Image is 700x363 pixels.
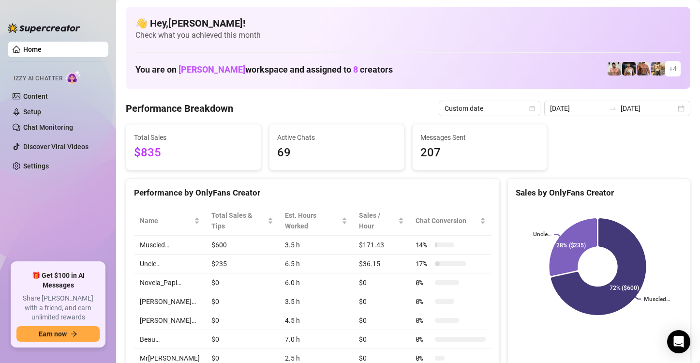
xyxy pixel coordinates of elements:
td: $0 [206,292,279,311]
th: Sales / Hour [353,206,409,236]
a: Settings [23,162,49,170]
td: $0 [353,292,409,311]
span: calendar [529,106,535,111]
td: Uncle… [134,255,206,273]
td: [PERSON_NAME]… [134,292,206,311]
span: Chat Conversion [416,215,478,226]
a: Discover Viral Videos [23,143,89,151]
h4: Performance Breakdown [126,102,233,115]
td: $235 [206,255,279,273]
div: Sales by OnlyFans Creator [516,186,682,199]
a: Chat Monitoring [23,123,73,131]
span: Name [140,215,192,226]
td: [PERSON_NAME]… [134,311,206,330]
td: $171.43 [353,236,409,255]
input: Start date [550,103,605,114]
span: 0 % [416,277,431,288]
span: Custom date [445,101,535,116]
span: 17 % [416,258,431,269]
th: Chat Conversion [410,206,491,236]
span: arrow-right [71,331,77,337]
td: $0 [353,330,409,349]
span: 69 [277,144,396,162]
td: 6.5 h [279,255,353,273]
span: Sales / Hour [359,210,396,231]
input: End date [621,103,676,114]
td: $0 [206,273,279,292]
h4: 👋 Hey, [PERSON_NAME] ! [135,16,681,30]
td: $0 [353,273,409,292]
span: Total Sales & Tips [211,210,266,231]
a: Home [23,45,42,53]
img: AI Chatter [66,70,81,84]
span: 8 [353,64,358,75]
a: Setup [23,108,41,116]
span: Share [PERSON_NAME] with a friend, and earn unlimited rewards [16,294,100,322]
span: [PERSON_NAME] [179,64,245,75]
td: 4.5 h [279,311,353,330]
span: swap-right [609,105,617,112]
span: 🎁 Get $100 in AI Messages [16,271,100,290]
td: 3.5 h [279,292,353,311]
td: $36.15 [353,255,409,273]
span: $835 [134,144,253,162]
h1: You are on workspace and assigned to creators [135,64,393,75]
a: Content [23,92,48,100]
td: $0 [206,330,279,349]
span: + 4 [669,63,677,74]
th: Name [134,206,206,236]
td: $0 [206,311,279,330]
td: 6.0 h [279,273,353,292]
img: Beau [608,62,621,76]
span: 0 % [416,334,431,345]
span: 14 % [416,240,431,250]
td: Novela_Papi… [134,273,206,292]
text: Uncle… [533,231,551,238]
img: Mr [651,62,665,76]
img: Chris [622,62,636,76]
td: 7.0 h [279,330,353,349]
span: Check what you achieved this month [135,30,681,41]
td: $600 [206,236,279,255]
span: Messages Sent [420,132,539,143]
span: 0 % [416,315,431,326]
span: Izzy AI Chatter [14,74,62,83]
text: Muscled… [644,296,670,302]
button: Earn nowarrow-right [16,326,100,342]
th: Total Sales & Tips [206,206,279,236]
td: Muscled… [134,236,206,255]
img: logo-BBDzfeDw.svg [8,23,80,33]
div: Performance by OnlyFans Creator [134,186,491,199]
td: $0 [353,311,409,330]
img: David [637,62,650,76]
span: 0 % [416,296,431,307]
td: Beau… [134,330,206,349]
span: 207 [420,144,539,162]
td: 3.5 h [279,236,353,255]
div: Open Intercom Messenger [667,330,690,353]
div: Est. Hours Worked [285,210,340,231]
span: Active Chats [277,132,396,143]
span: to [609,105,617,112]
span: Earn now [39,330,67,338]
span: Total Sales [134,132,253,143]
